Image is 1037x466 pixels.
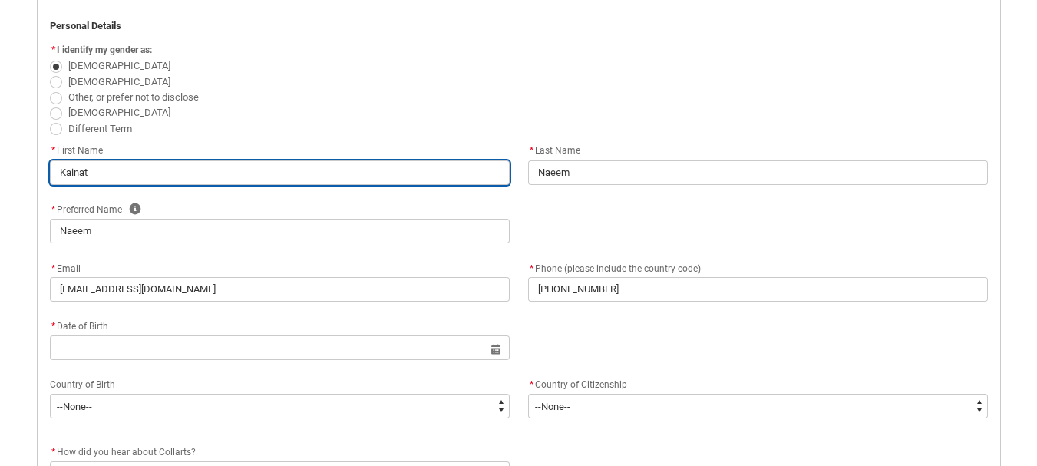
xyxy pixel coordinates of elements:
abbr: required [51,447,55,458]
abbr: required [51,204,55,215]
abbr: required [530,379,533,390]
label: Email [50,259,87,276]
span: Date of Birth [50,321,108,332]
span: [DEMOGRAPHIC_DATA] [68,76,170,88]
span: Last Name [528,145,580,156]
span: [DEMOGRAPHIC_DATA] [68,107,170,118]
input: +61 400 000 000 [528,277,988,302]
span: Other, or prefer not to disclose [68,91,199,103]
span: I identify my gender as: [57,45,152,55]
strong: Personal Details [50,20,121,31]
span: Different Term [68,123,132,134]
abbr: required [530,263,533,274]
abbr: required [51,263,55,274]
span: How did you hear about Collarts? [57,447,196,458]
label: Phone (please include the country code) [528,259,707,276]
abbr: required [51,145,55,156]
span: Preferred Name [50,204,122,215]
abbr: required [51,45,55,55]
input: you@example.com [50,277,510,302]
span: Country of Birth [50,379,115,390]
span: [DEMOGRAPHIC_DATA] [68,60,170,71]
span: Country of Citizenship [535,379,627,390]
span: First Name [50,145,103,156]
abbr: required [530,145,533,156]
abbr: required [51,321,55,332]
